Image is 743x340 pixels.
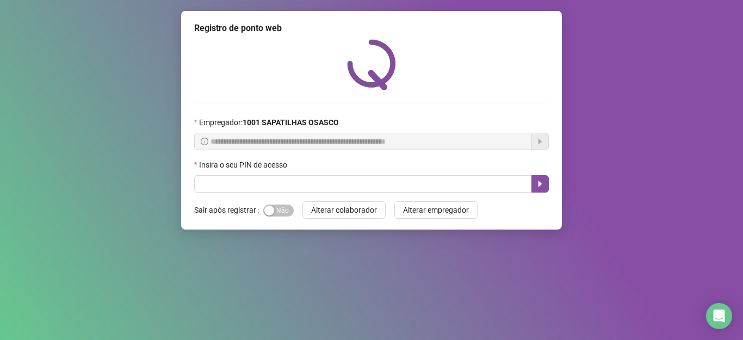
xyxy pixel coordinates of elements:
div: Registro de ponto web [194,22,549,35]
strong: 1001 SAPATILHAS OSASCO [243,118,339,127]
span: info-circle [201,138,208,145]
label: Insira o seu PIN de acesso [194,159,294,171]
span: Empregador : [199,116,339,128]
div: Open Intercom Messenger [706,303,732,329]
button: Alterar colaborador [302,201,386,219]
label: Sair após registrar [194,201,263,219]
img: QRPoint [347,39,396,90]
span: Alterar empregador [403,204,469,216]
span: Alterar colaborador [311,204,377,216]
button: Alterar empregador [394,201,478,219]
span: caret-right [536,180,544,188]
